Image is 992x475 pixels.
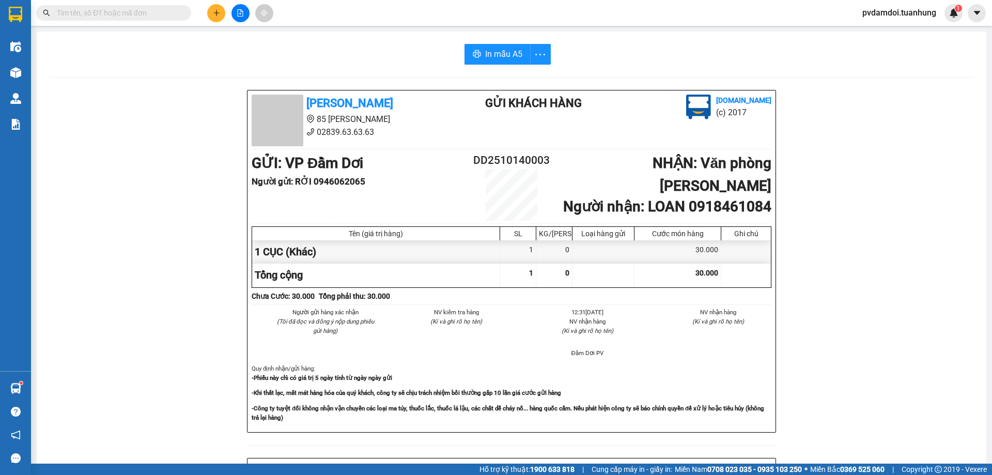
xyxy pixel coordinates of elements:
span: 1 [529,269,533,277]
span: more [531,48,550,61]
span: phone [59,38,68,46]
span: | [892,464,894,475]
i: (Tôi đã đọc và đồng ý nộp dung phiếu gửi hàng) [277,318,374,334]
span: | [582,464,584,475]
img: warehouse-icon [10,67,21,78]
input: Tìm tên, số ĐT hoặc mã đơn [57,7,179,19]
img: icon-new-feature [949,8,958,18]
i: (Kí và ghi rõ họ tên) [562,327,613,334]
span: message [11,453,21,463]
li: NV nhận hàng [665,308,772,317]
span: notification [11,430,21,440]
span: file-add [237,9,244,17]
button: file-add [231,4,250,22]
li: 85 [PERSON_NAME] [252,113,444,126]
span: ⚪️ [804,467,808,471]
div: SL [503,229,533,238]
strong: -Phiếu này chỉ có giá trị 5 ngày tính từ ngày ngày gửi [252,374,392,381]
li: Đầm Dơi PV [534,348,641,358]
button: aim [255,4,273,22]
strong: 0708 023 035 - 0935 103 250 [707,465,802,473]
span: Miền Bắc [810,464,885,475]
b: [PERSON_NAME] [306,97,393,110]
img: logo.jpg [686,95,711,119]
b: Người gửi : RỞI 0946062065 [252,176,365,187]
span: caret-down [972,8,982,18]
i: (Kí và ghi rõ họ tên) [430,318,482,325]
span: Cung cấp máy in - giấy in: [592,464,672,475]
li: 02839.63.63.63 [5,36,197,49]
button: caret-down [968,4,986,22]
span: environment [59,25,68,33]
div: 1 [500,240,536,264]
li: Người gửi hàng xác nhận [272,308,379,317]
sup: 1 [955,5,962,12]
b: [DOMAIN_NAME] [716,96,771,104]
div: 0 [536,240,572,264]
span: Tổng cộng [255,269,303,281]
span: printer [473,50,481,59]
b: GỬI : VP Đầm Dơi [252,155,363,172]
i: (Kí và ghi rõ họ tên) [692,318,744,325]
b: Gửi khách hàng [485,97,582,110]
span: 30.000 [695,269,718,277]
span: copyright [935,466,942,473]
span: Miền Nam [675,464,802,475]
span: phone [306,128,315,136]
strong: 0369 525 060 [840,465,885,473]
b: [PERSON_NAME] [59,7,146,20]
span: environment [306,115,315,123]
img: warehouse-icon [10,383,21,394]
li: 12:31[DATE] [534,308,641,317]
span: pvdamdoi.tuanhung [854,6,944,19]
strong: -Công ty tuyệt đối không nhận vận chuyển các loại ma túy, thuốc lắc, thuốc lá lậu, các chất dễ ch... [252,405,764,421]
span: plus [213,9,220,17]
li: 02839.63.63.63 [252,126,444,139]
sup: 1 [20,381,23,385]
h2: DD2510140003 [468,152,555,169]
img: warehouse-icon [10,41,21,52]
b: Người nhận : LOAN 0918461084 [563,198,771,215]
li: NV nhận hàng [534,317,641,326]
span: Hỗ trợ kỹ thuật: [479,464,575,475]
div: Tên (giá trị hàng) [255,229,497,238]
b: Tổng phải thu: 30.000 [319,292,390,300]
b: GỬI : VP Đầm Dơi [5,65,116,82]
span: aim [260,9,268,17]
b: Chưa Cước : 30.000 [252,292,315,300]
div: Loại hàng gửi [575,229,631,238]
li: 85 [PERSON_NAME] [5,23,197,36]
img: solution-icon [10,119,21,130]
div: KG/[PERSON_NAME] [539,229,569,238]
li: (c) 2017 [716,106,771,119]
div: 1 CỤC (Khác) [252,240,500,264]
button: plus [207,4,225,22]
span: search [43,9,50,17]
strong: -Khi thất lạc, mất mát hàng hóa của quý khách, công ty sẽ chịu trách nhiệm bồi thường gấp 10 lần ... [252,389,561,396]
div: 30.000 [634,240,721,264]
strong: 1900 633 818 [530,465,575,473]
div: Cước món hàng [637,229,718,238]
img: logo-vxr [9,7,22,22]
button: printerIn mẫu A5 [464,44,531,65]
button: more [530,44,551,65]
span: question-circle [11,407,21,417]
div: Quy định nhận/gửi hàng : [252,364,771,422]
b: NHẬN : Văn phòng [PERSON_NAME] [653,155,771,194]
img: warehouse-icon [10,93,21,104]
span: 0 [565,269,569,277]
div: Ghi chú [724,229,768,238]
span: In mẫu A5 [485,48,522,60]
li: NV kiểm tra hàng [404,308,510,317]
span: 1 [956,5,960,12]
